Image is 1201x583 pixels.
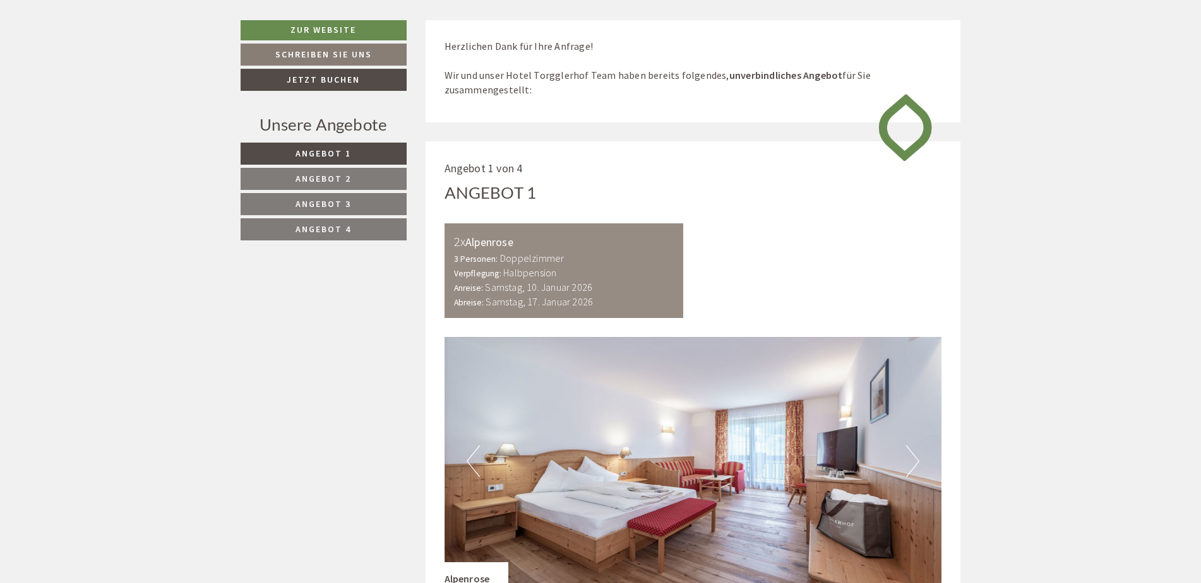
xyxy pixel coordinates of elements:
[221,3,276,25] div: Montag
[454,254,498,264] small: 3 Personen:
[485,281,592,293] b: Samstag, 10. Januar 2026
[467,445,480,477] button: Previous
[906,445,919,477] button: Next
[869,83,941,172] img: image
[296,173,351,184] span: Angebot 2
[503,266,556,279] b: Halbpension
[500,252,564,264] b: Doppelzimmer
[445,39,942,97] p: Herzlichen Dank für Ihre Anfrage! Wir und unser Hotel Torgglerhof Team haben bereits folgendes, f...
[454,283,484,293] small: Anreise:
[296,223,351,235] span: Angebot 4
[454,233,465,249] b: 2x
[241,20,407,40] a: Zur Website
[729,69,843,81] strong: unverbindliches Angebot
[454,297,484,308] small: Abreise:
[296,148,351,159] span: Angebot 1
[445,181,537,204] div: Angebot 1
[445,161,523,175] span: Angebot 1 von 4
[296,198,351,209] span: Angebot 3
[454,268,501,279] small: Verpflegung:
[454,233,674,251] div: Alpenrose
[241,44,407,66] a: Schreiben Sie uns
[184,225,478,233] small: 10:40
[486,295,593,308] b: Samstag, 17. Januar 2026
[422,333,498,355] button: Senden
[241,113,407,136] div: Unsere Angebote
[241,69,407,91] a: Jetzt buchen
